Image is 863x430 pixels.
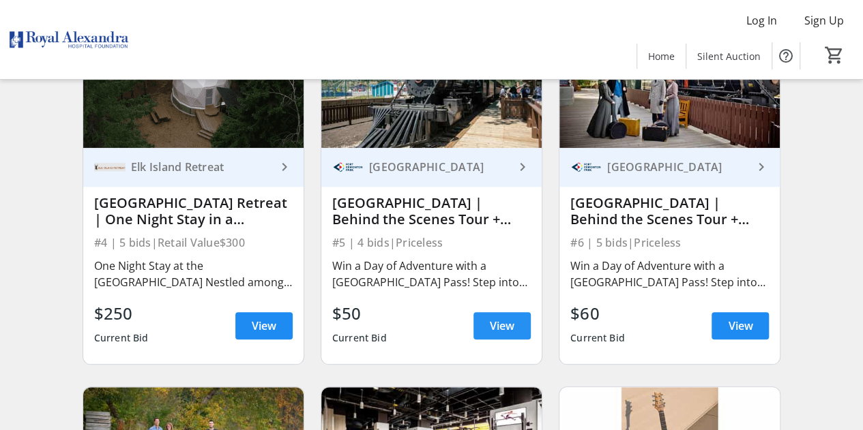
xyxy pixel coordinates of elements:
[559,24,780,148] img: Fort Edmonton Park | Behind the Scenes Tour + 2026 Family Day pass (Item 2)
[570,151,602,183] img: Fort Edmonton Park
[332,195,531,228] div: [GEOGRAPHIC_DATA] | Behind the Scenes Tour + [DATE] Pass (Item 1)
[793,10,855,31] button: Sign Up
[490,318,514,334] span: View
[321,148,542,187] a: Fort Edmonton Park[GEOGRAPHIC_DATA]
[570,233,769,252] div: #6 | 5 bids | Priceless
[94,258,293,290] div: One Night Stay at the [GEOGRAPHIC_DATA] Nestled among whispering spruce, the [GEOGRAPHIC_DATA] is...
[332,301,387,326] div: $50
[712,312,769,339] a: View
[94,151,126,183] img: Elk Island Retreat
[364,160,514,174] div: [GEOGRAPHIC_DATA]
[746,12,777,29] span: Log In
[321,24,542,148] img: Fort Edmonton Park | Behind the Scenes Tour + 2026 Family Day Pass (Item 1)
[559,148,780,187] a: Fort Edmonton Park[GEOGRAPHIC_DATA]
[83,24,304,148] img: Elk Island Retreat | One Night Stay in a Geodome
[570,301,625,326] div: $60
[94,301,149,326] div: $250
[235,312,293,339] a: View
[332,233,531,252] div: #5 | 4 bids | Priceless
[94,233,293,252] div: #4 | 5 bids | Retail Value $300
[570,195,769,228] div: [GEOGRAPHIC_DATA] | Behind the Scenes Tour + [DATE] pass (Item 2)
[8,5,130,74] img: Royal Alexandra Hospital Foundation's Logo
[126,160,276,174] div: Elk Island Retreat
[686,44,772,69] a: Silent Auction
[804,12,844,29] span: Sign Up
[728,318,752,334] span: View
[332,326,387,350] div: Current Bid
[822,43,847,67] button: Cart
[602,160,752,174] div: [GEOGRAPHIC_DATA]
[648,49,675,63] span: Home
[697,49,761,63] span: Silent Auction
[332,151,364,183] img: Fort Edmonton Park
[570,326,625,350] div: Current Bid
[637,44,686,69] a: Home
[94,326,149,350] div: Current Bid
[276,159,293,175] mat-icon: keyboard_arrow_right
[83,148,304,187] a: Elk Island RetreatElk Island Retreat
[570,258,769,290] div: Win a Day of Adventure with a [GEOGRAPHIC_DATA] Pass! Step into the past, experience the present,...
[252,318,276,334] span: View
[332,258,531,290] div: Win a Day of Adventure with a [GEOGRAPHIC_DATA] Pass! Step into the past, experience the present,...
[94,195,293,228] div: [GEOGRAPHIC_DATA] Retreat | One Night Stay in a Geodome
[772,42,800,70] button: Help
[735,10,788,31] button: Log In
[752,159,769,175] mat-icon: keyboard_arrow_right
[514,159,531,175] mat-icon: keyboard_arrow_right
[473,312,531,339] a: View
